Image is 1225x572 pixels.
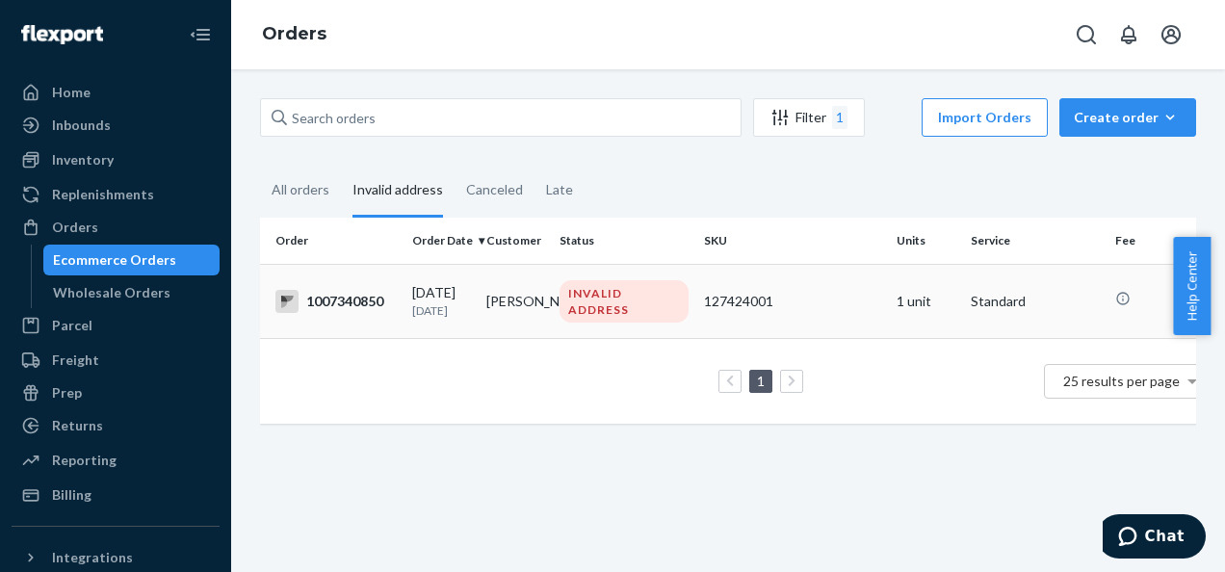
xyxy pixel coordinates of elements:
div: Parcel [52,316,92,335]
div: Filter [754,106,864,129]
div: Home [52,83,91,102]
div: 1 [832,106,847,129]
input: Search orders [260,98,742,137]
button: Help Center [1173,237,1211,335]
a: Parcel [12,310,220,341]
button: Open notifications [1109,15,1148,54]
p: [DATE] [412,302,471,319]
div: Freight [52,351,99,370]
div: Wholesale Orders [53,283,170,302]
th: Fee [1108,218,1223,264]
a: Prep [12,377,220,408]
div: Customer [486,232,545,248]
iframe: Opens a widget where you can chat to one of our agents [1103,514,1206,562]
th: Units [889,218,963,264]
div: Canceled [466,165,523,215]
a: Reporting [12,445,220,476]
th: Service [963,218,1108,264]
p: Standard [971,292,1100,311]
div: Inbounds [52,116,111,135]
th: SKU [696,218,889,264]
div: Late [546,165,573,215]
div: Ecommerce Orders [53,250,176,270]
a: Billing [12,480,220,510]
button: Create order [1059,98,1196,137]
button: Filter [753,98,865,137]
ol: breadcrumbs [247,7,342,63]
div: INVALID ADDRESS [560,280,689,323]
div: Inventory [52,150,114,169]
div: Billing [52,485,91,505]
a: Replenishments [12,179,220,210]
button: Import Orders [922,98,1048,137]
div: Create order [1074,108,1182,127]
a: Ecommerce Orders [43,245,221,275]
div: 1007340850 [275,290,397,313]
a: Home [12,77,220,108]
img: Flexport logo [21,25,103,44]
button: Open Search Box [1067,15,1106,54]
td: 1 unit [889,264,963,338]
div: Reporting [52,451,117,470]
th: Order Date [404,218,479,264]
th: Order [260,218,404,264]
span: 25 results per page [1063,373,1180,389]
td: [PERSON_NAME] [479,264,553,338]
button: Open account menu [1152,15,1190,54]
a: Freight [12,345,220,376]
th: Status [552,218,696,264]
a: Orders [262,23,326,44]
div: 127424001 [704,292,881,311]
div: Orders [52,218,98,237]
a: Inventory [12,144,220,175]
div: Invalid address [352,165,443,218]
div: Prep [52,383,82,403]
div: Integrations [52,548,133,567]
a: Page 1 is your current page [753,373,769,389]
div: Replenishments [52,185,154,204]
a: Wholesale Orders [43,277,221,308]
button: Close Navigation [181,15,220,54]
div: All orders [272,165,329,215]
a: Inbounds [12,110,220,141]
a: Returns [12,410,220,441]
a: Orders [12,212,220,243]
div: [DATE] [412,283,471,319]
div: Returns [52,416,103,435]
